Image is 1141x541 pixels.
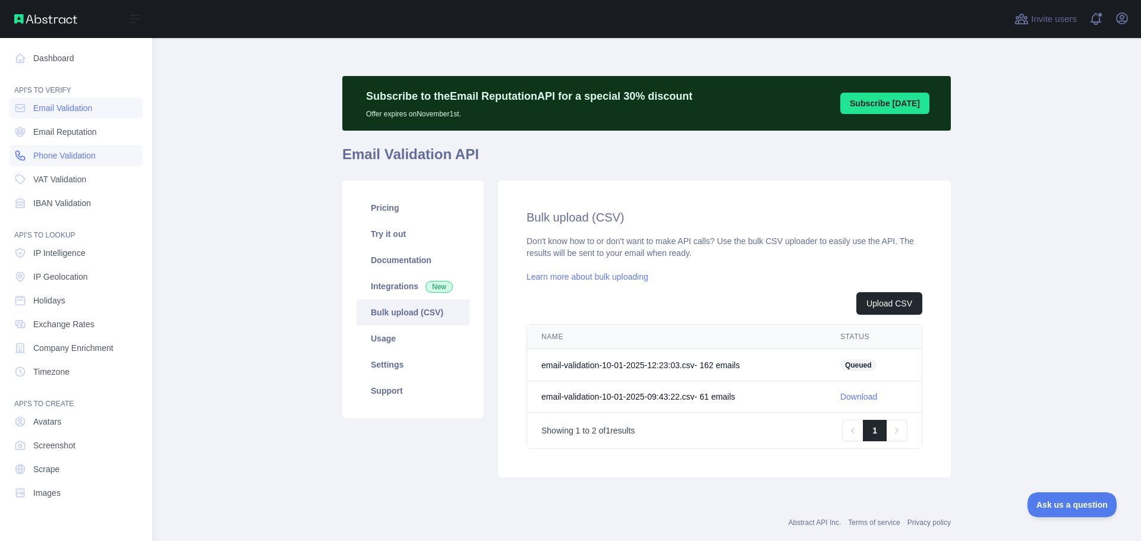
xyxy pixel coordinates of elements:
[10,266,143,287] a: IP Geolocation
[10,48,143,69] a: Dashboard
[357,352,469,378] a: Settings
[10,216,143,240] div: API'S TO LOOKUP
[14,14,77,24] img: Abstract API
[10,337,143,359] a: Company Enrichment
[576,426,581,435] span: 1
[10,71,143,95] div: API'S TO VERIFY
[357,299,469,325] a: Bulk upload (CSV)
[425,281,453,293] span: New
[357,221,469,247] a: Try it out
[10,192,143,214] a: IBAN Validation
[10,458,143,480] a: Scrape
[527,349,826,381] td: email-validation-10-01-2025-12:23:03.csv - 162 email s
[33,102,92,114] span: Email Validation
[366,88,692,105] p: Subscribe to the Email Reputation API for a special 30 % discount
[366,105,692,119] p: Offer expires on November 1st.
[527,272,648,281] a: Learn more about bulk uploading
[856,292,922,315] button: Upload CSV
[10,314,143,335] a: Exchange Rates
[33,173,86,185] span: VAT Validation
[840,392,877,401] a: Download
[840,359,877,371] span: Queued
[33,247,86,259] span: IP Intelligence
[10,290,143,311] a: Holidays
[10,411,143,432] a: Avatars
[10,435,143,456] a: Screenshot
[592,426,597,435] span: 2
[33,126,97,138] span: Email Reputation
[33,416,61,428] span: Avatars
[10,121,143,143] a: Email Reputation
[10,482,143,504] a: Images
[33,271,88,283] span: IP Geolocation
[907,518,951,527] a: Privacy policy
[527,381,826,413] td: email-validation-10-01-2025-09:43:22.csv - 61 email s
[863,420,887,441] a: 1
[33,487,61,499] span: Images
[357,273,469,299] a: Integrations New
[33,150,96,162] span: Phone Validation
[33,366,70,378] span: Timezone
[10,242,143,264] a: IP Intelligence
[33,342,114,354] span: Company Enrichment
[33,295,65,306] span: Holidays
[10,385,143,409] div: API'S TO CREATE
[342,145,951,173] h1: Email Validation API
[527,209,922,226] h2: Bulk upload (CSV)
[357,247,469,273] a: Documentation
[541,425,635,436] p: Showing to of results
[527,325,826,349] th: NAME
[10,169,143,190] a: VAT Validation
[840,93,929,114] button: Subscribe [DATE]
[606,426,610,435] span: 1
[10,361,143,382] a: Timezone
[357,378,469,404] a: Support
[33,439,75,451] span: Screenshot
[33,197,91,209] span: IBAN Validation
[1027,492,1117,517] iframe: Toggle Customer Support
[10,97,143,119] a: Email Validation
[789,518,841,527] a: Abstract API Inc.
[848,518,900,527] a: Terms of service
[1012,10,1079,29] button: Invite users
[1031,12,1077,26] span: Invite users
[826,325,922,349] th: STATUS
[527,235,922,449] div: Don't know how to or don't want to make API calls? Use the bulk CSV uploader to easily use the AP...
[33,318,94,330] span: Exchange Rates
[10,145,143,166] a: Phone Validation
[842,420,907,441] nav: Pagination
[33,463,59,475] span: Scrape
[357,325,469,352] a: Usage
[357,195,469,221] a: Pricing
